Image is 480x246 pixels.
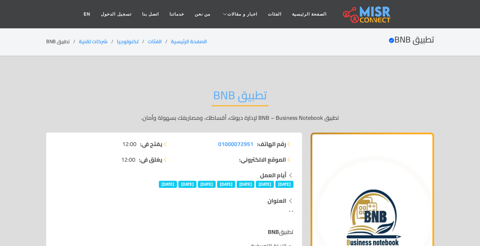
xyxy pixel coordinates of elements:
[256,181,274,188] span: [DATE]
[289,204,293,214] span: , ,
[343,5,390,23] img: main.misr_connect
[46,113,434,122] p: تطبيق BNB – Business Notebook لإدارة ديونك، أقساطك، ومصاريفك بسهولة وأمان.
[79,7,96,21] a: EN
[96,7,136,21] a: تسجيل الدخول
[275,181,293,188] span: [DATE]
[239,155,286,164] strong: الموقع الالكتروني:
[263,7,287,21] a: الفئات
[79,37,108,46] a: شركات تقنية
[216,7,263,21] a: اخبار و مقالات
[287,7,332,21] a: الصفحة الرئيسية
[55,228,293,236] p: تطبيق
[46,38,79,45] li: تطبيق BNB
[139,155,162,164] strong: يغلق في:
[389,35,434,45] h2: تطبيق BNB
[164,7,189,21] a: خدماتنا
[122,140,136,148] span: 12:00
[217,181,235,188] span: [DATE]
[260,170,286,180] strong: أيام العمل
[117,37,139,46] a: تكنولوجيا
[218,140,253,148] a: 01000072951
[268,195,286,206] strong: العنوان
[237,181,255,188] span: [DATE]
[121,155,135,164] span: 12:00
[159,181,177,188] span: [DATE]
[171,37,207,46] a: الصفحة الرئيسية
[227,11,257,17] span: اخبار و مقالات
[389,38,394,43] svg: Verified account
[178,181,196,188] span: [DATE]
[268,227,279,237] strong: BNB
[137,7,164,21] a: اتصل بنا
[189,7,216,21] a: من نحن
[211,88,269,106] h2: تطبيق BNB
[218,139,253,149] span: 01000072951
[257,140,286,148] strong: رقم الهاتف:
[198,181,216,188] span: [DATE]
[140,140,162,148] strong: يفتح في:
[148,37,162,46] a: الفئات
